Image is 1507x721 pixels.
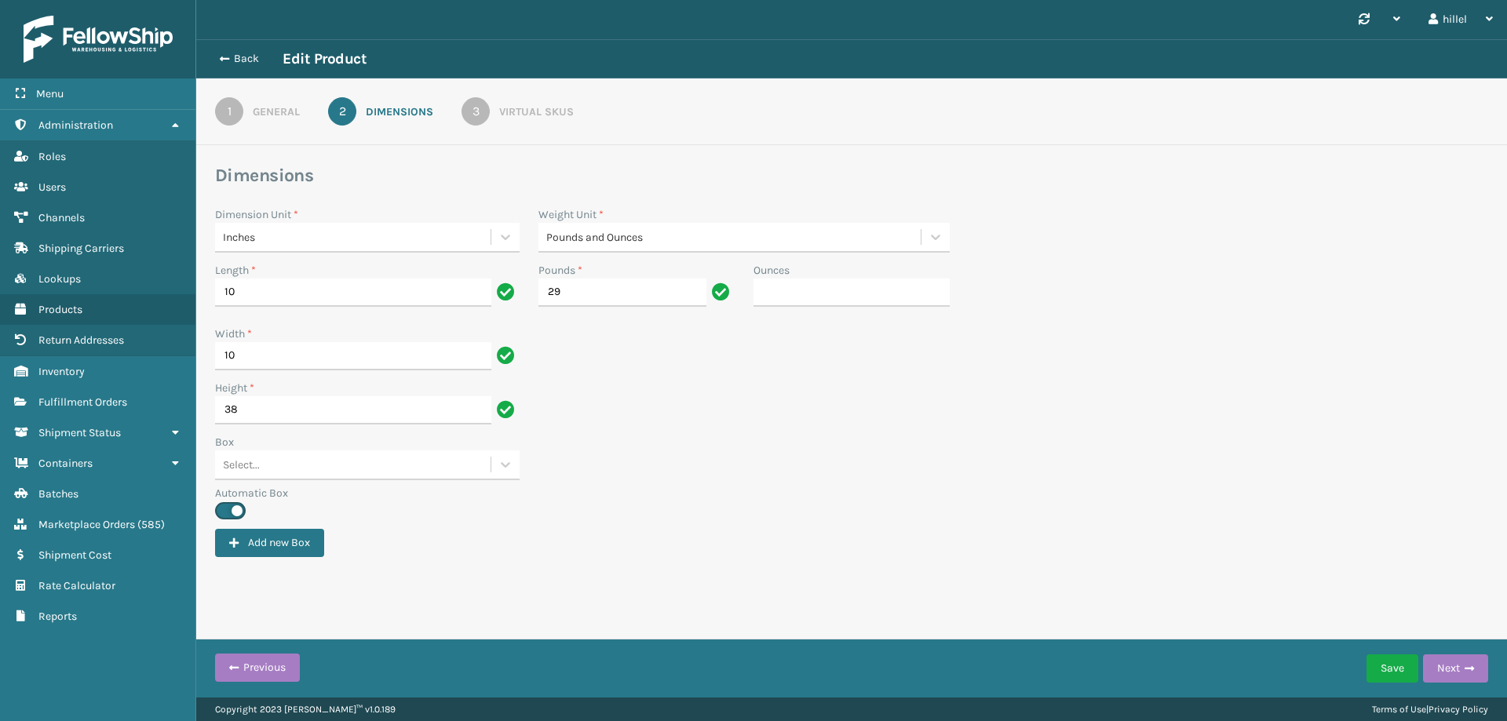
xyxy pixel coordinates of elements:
[38,180,66,194] span: Users
[215,485,1488,501] label: Automatic Box
[215,380,254,396] label: Height
[215,529,324,557] button: Add new Box
[38,548,111,562] span: Shipment Cost
[223,229,492,246] div: Inches
[1429,704,1488,715] a: Privacy Policy
[1423,654,1488,683] button: Next
[215,326,252,342] label: Width
[38,211,85,224] span: Channels
[38,457,93,470] span: Containers
[283,49,367,68] h3: Edit Product
[1367,654,1418,683] button: Save
[210,52,283,66] button: Back
[215,697,396,721] p: Copyright 2023 [PERSON_NAME]™ v 1.0.189
[38,242,124,255] span: Shipping Carriers
[328,97,356,126] div: 2
[215,164,520,188] h3: Dimensions
[366,104,433,120] div: Dimensions
[38,518,135,531] span: Marketplace Orders
[137,518,165,531] span: ( 585 )
[215,97,243,126] div: 1
[1372,704,1426,715] a: Terms of Use
[215,654,300,682] button: Previous
[38,272,81,286] span: Lookups
[253,104,300,120] div: General
[36,87,64,100] span: Menu
[753,262,790,279] label: Ounces
[223,457,260,473] div: Select...
[215,262,256,279] label: Length
[38,395,127,409] span: Fulfillment Orders
[24,16,173,63] img: logo
[38,487,78,501] span: Batches
[38,150,66,163] span: Roles
[38,303,82,316] span: Products
[462,97,490,126] div: 3
[1372,697,1488,721] div: |
[38,365,85,378] span: Inventory
[499,104,574,120] div: Virtual SKUs
[38,333,124,347] span: Return Addresses
[538,262,582,279] label: Pounds
[38,426,121,439] span: Shipment Status
[215,434,234,450] label: Box
[538,206,604,223] label: Weight Unit
[215,206,298,223] label: Dimension Unit
[38,118,113,132] span: Administration
[38,579,115,592] span: Rate Calculator
[38,610,77,623] span: Reports
[546,229,923,246] div: Pounds and Ounces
